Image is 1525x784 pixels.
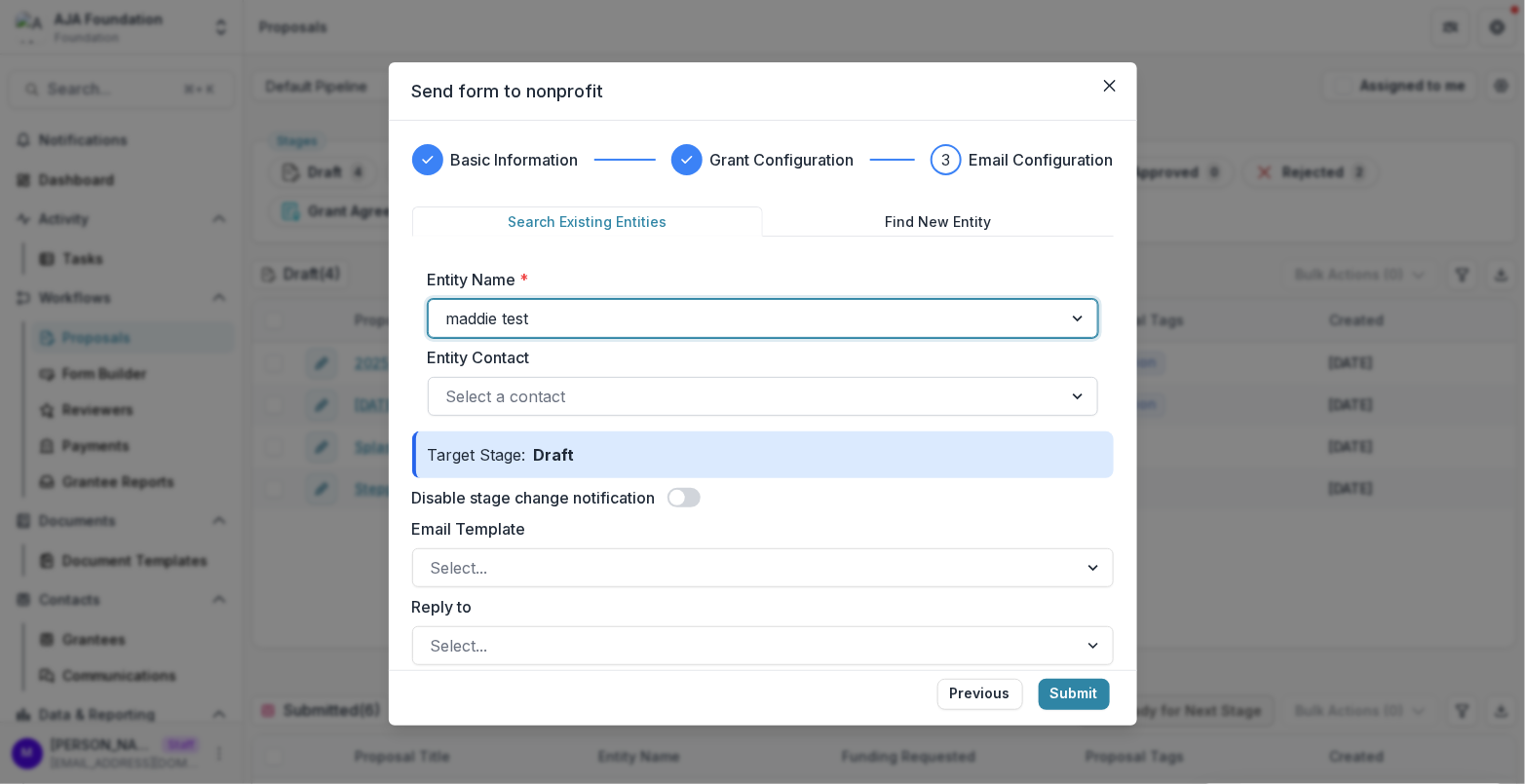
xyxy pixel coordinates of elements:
label: Entity Name [428,268,1087,291]
button: Submit [1039,679,1110,710]
header: Send form to nonprofit [389,62,1137,121]
label: Reply to [412,595,1102,618]
button: Previous [937,679,1023,710]
h3: Basic Information [451,148,579,171]
div: 3 [941,148,950,171]
div: Progress [412,144,1114,175]
label: Disable stage change notification [412,486,656,509]
label: Entity Contact [428,346,1087,369]
label: Email Template [412,517,1102,541]
button: Close [1094,70,1125,101]
button: Find New Entity [763,206,1114,237]
h3: Email Configuration [970,148,1114,171]
p: Draft [526,443,583,467]
button: Search Existing Entities [412,206,763,237]
h3: Grant Configuration [710,148,855,171]
div: Target Stage: [412,431,1114,478]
